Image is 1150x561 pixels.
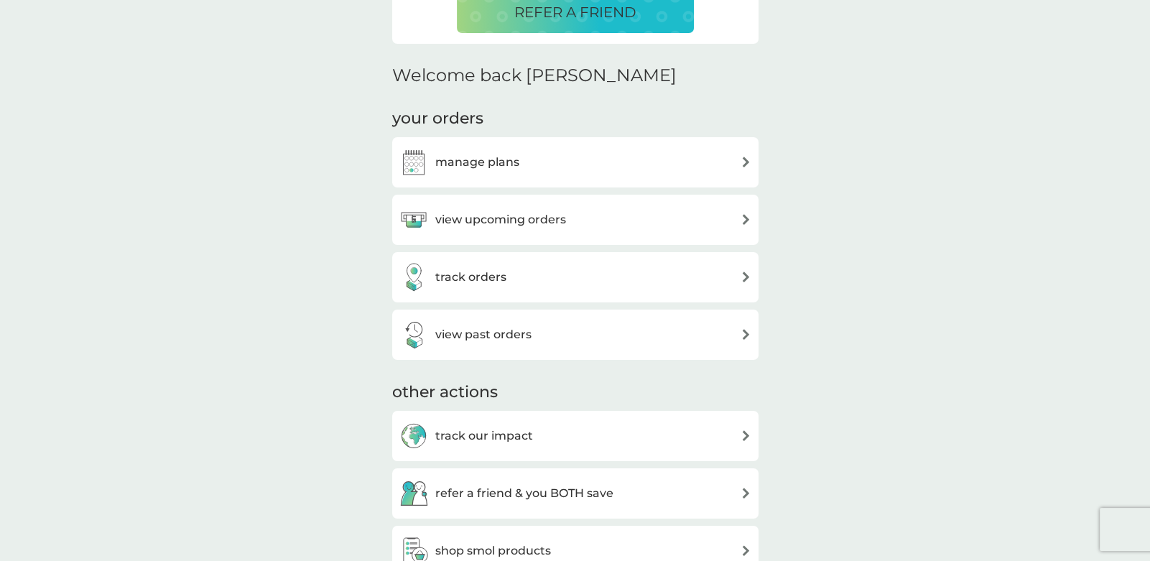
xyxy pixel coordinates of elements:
[435,210,566,229] h3: view upcoming orders
[435,268,506,287] h3: track orders
[435,542,551,560] h3: shop smol products
[514,1,636,24] p: REFER A FRIEND
[435,484,613,503] h3: refer a friend & you BOTH save
[392,65,677,86] h2: Welcome back [PERSON_NAME]
[741,157,751,167] img: arrow right
[435,325,532,344] h3: view past orders
[741,214,751,225] img: arrow right
[435,427,533,445] h3: track our impact
[741,488,751,499] img: arrow right
[741,430,751,441] img: arrow right
[435,153,519,172] h3: manage plans
[741,272,751,282] img: arrow right
[741,545,751,556] img: arrow right
[741,329,751,340] img: arrow right
[392,108,483,130] h3: your orders
[392,381,498,404] h3: other actions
